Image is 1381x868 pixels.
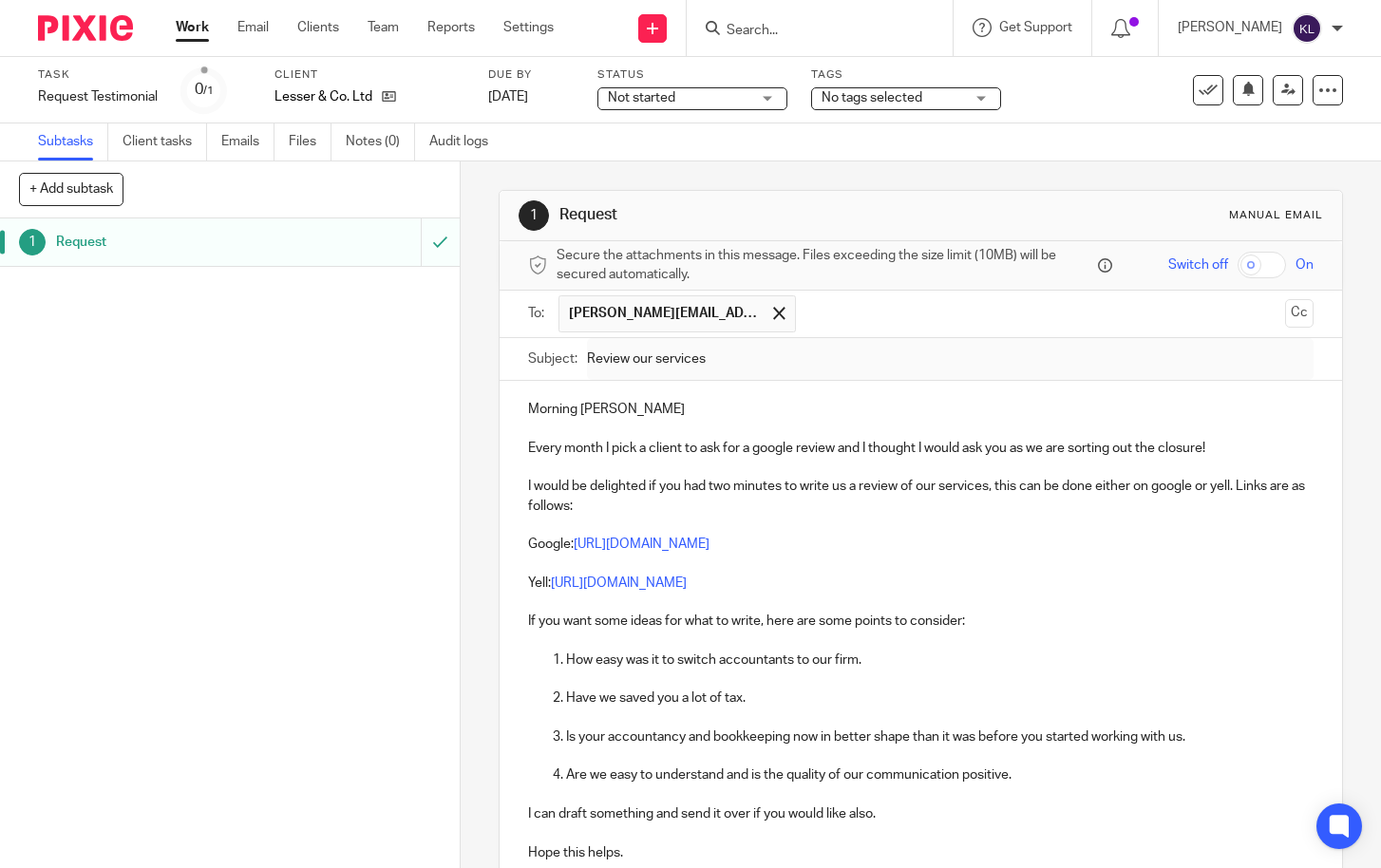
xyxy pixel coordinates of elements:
a: Subtasks [38,123,108,160]
label: Subject: [528,349,577,368]
small: /1 [203,85,214,96]
span: [DATE] [488,90,528,104]
p: Morning [PERSON_NAME] [528,400,1314,419]
span: Get Support [999,21,1072,34]
div: Request Testimonial [38,87,158,106]
p: Hope this helps. [528,843,1314,862]
h1: Request [559,205,961,225]
p: I can draft something and send it over if you would like also. [528,804,1314,823]
span: Not started [608,91,675,104]
a: [URL][DOMAIN_NAME] [574,538,709,551]
span: Secure the attachments in this message. Files exceeding the size limit (10MB) will be secured aut... [557,246,1093,285]
p: If you want some ideas for what to write, here are some points to consider: [528,612,1314,631]
div: 1 [519,200,549,231]
label: To: [528,304,549,323]
a: Notes (0) [346,123,415,160]
a: Files [289,123,331,160]
a: Email [237,18,269,37]
p: Lesser & Co. Ltd [274,87,372,106]
label: Due by [488,67,574,83]
p: I would be delighted if you had two minutes to write us a review of our services, this can be don... [528,477,1314,516]
label: Client [274,67,464,83]
span: [PERSON_NAME][EMAIL_ADDRESS][DOMAIN_NAME] [569,304,759,323]
a: Team [368,18,399,37]
p: Yell: [528,574,1314,593]
button: + Add subtask [19,173,123,205]
button: Cc [1285,299,1314,328]
div: 0 [195,79,214,101]
img: Pixie [38,15,133,41]
div: 1 [19,229,46,255]
span: Switch off [1168,255,1228,274]
p: Every month I pick a client to ask for a google review and I thought I would ask you as we are so... [528,439,1314,458]
p: [PERSON_NAME] [1178,18,1282,37]
p: Google: [528,535,1314,554]
label: Task [38,67,158,83]
a: Reports [427,18,475,37]
label: Tags [811,67,1001,83]
a: Clients [297,18,339,37]
h1: Request [56,228,287,256]
p: Is your accountancy and bookkeeping now in better shape than it was before you started working wi... [566,727,1314,746]
a: Emails [221,123,274,160]
p: How easy was it to switch accountants to our firm. [566,651,1314,670]
input: Search [725,23,896,40]
img: svg%3E [1292,13,1322,44]
a: Settings [503,18,554,37]
a: Audit logs [429,123,502,160]
div: Manual email [1229,208,1323,223]
label: Status [597,67,787,83]
a: Work [176,18,209,37]
a: Client tasks [123,123,207,160]
a: [URL][DOMAIN_NAME] [551,576,687,590]
span: No tags selected [822,91,922,104]
p: Have we saved you a lot of tax. [566,689,1314,708]
span: On [1296,255,1314,274]
p: Are we easy to understand and is the quality of our communication positive. [566,765,1314,784]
